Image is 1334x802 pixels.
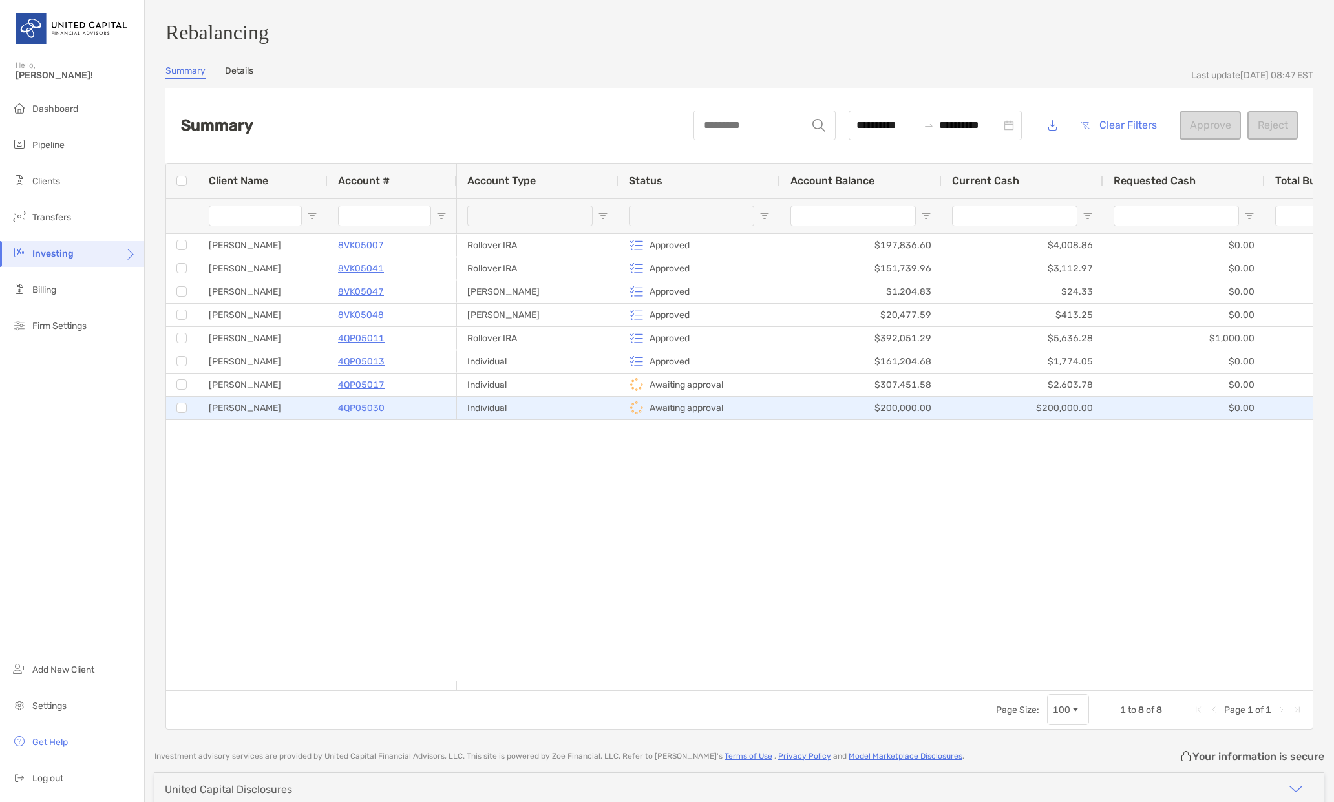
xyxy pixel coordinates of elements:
div: [PERSON_NAME] [198,350,328,373]
div: Previous Page [1209,704,1219,715]
div: $197,836.60 [780,234,942,257]
div: [PERSON_NAME] [198,257,328,280]
img: button icon [1081,121,1090,129]
span: of [1255,704,1264,715]
div: $413.25 [942,304,1103,326]
img: add_new_client icon [12,661,27,677]
span: Total Buys [1275,174,1328,187]
div: Page Size: [996,704,1039,715]
p: 4QP05013 [338,354,385,370]
span: Client Name [209,174,268,187]
span: Firm Settings [32,321,87,332]
div: $24.33 [942,280,1103,303]
img: clients icon [12,173,27,188]
span: 1 [1265,704,1271,715]
div: $20,477.59 [780,304,942,326]
span: Billing [32,284,56,295]
input: Account # Filter Input [338,206,431,226]
div: $161,204.68 [780,350,942,373]
span: Account # [338,174,390,187]
div: $151,739.96 [780,257,942,280]
a: Details [225,65,253,79]
div: 100 [1053,704,1070,715]
span: Clients [32,176,60,187]
div: [PERSON_NAME] [198,374,328,396]
img: icon status [629,330,644,346]
img: icon status [629,354,644,369]
input: Account Balance Filter Input [790,206,916,226]
a: 4QP05030 [338,400,385,416]
button: Open Filter Menu [598,211,608,221]
div: Individual [457,397,619,419]
img: input icon [812,119,825,132]
a: 4QP05017 [338,377,385,393]
div: Last Page [1292,704,1302,715]
div: $392,051.29 [780,327,942,350]
span: to [1128,704,1136,715]
p: Your information is secure [1192,750,1324,763]
span: Current Cash [952,174,1019,187]
span: Log out [32,773,63,784]
span: to [924,120,934,131]
div: [PERSON_NAME] [198,397,328,419]
div: First Page [1193,704,1203,715]
div: Next Page [1276,704,1287,715]
p: Awaiting approval [650,400,723,416]
div: Rollover IRA [457,327,619,350]
div: $1,000.00 [1103,327,1265,350]
span: Get Help [32,737,68,748]
span: Transfers [32,212,71,223]
a: 8VK05007 [338,237,384,253]
span: Dashboard [32,103,78,114]
img: icon status [629,284,644,299]
div: $0.00 [1103,234,1265,257]
div: $0.00 [1103,280,1265,303]
div: [PERSON_NAME] [198,304,328,326]
span: Pipeline [32,140,65,151]
img: dashboard icon [12,100,27,116]
button: Clear Filters [1070,111,1167,140]
span: swap-right [924,120,934,131]
span: 8 [1138,704,1144,715]
div: $307,451.58 [780,374,942,396]
img: icon status [629,377,644,392]
img: icon status [629,400,644,416]
img: settings icon [12,697,27,713]
span: Account Type [467,174,536,187]
a: Summary [165,65,206,79]
span: Investing [32,248,74,259]
div: Page Size [1047,694,1089,725]
div: $0.00 [1103,397,1265,419]
img: logout icon [12,770,27,785]
div: $3,112.97 [942,257,1103,280]
img: billing icon [12,281,27,297]
a: 8VK05047 [338,284,384,300]
a: 8VK05041 [338,260,384,277]
a: Model Marketplace Disclosures [849,752,962,761]
div: $4,008.86 [942,234,1103,257]
div: Rollover IRA [457,234,619,257]
span: 8 [1156,704,1162,715]
img: get-help icon [12,733,27,749]
input: Requested Cash Filter Input [1114,206,1239,226]
a: 8VK05048 [338,307,384,323]
span: [PERSON_NAME]! [16,70,136,81]
div: [PERSON_NAME] [457,304,619,326]
img: icon arrow [1288,781,1304,797]
p: Approved [650,237,690,253]
img: pipeline icon [12,136,27,152]
button: Open Filter Menu [1083,211,1093,221]
div: $0.00 [1103,304,1265,326]
img: icon status [629,260,644,276]
h3: Rebalancing [165,21,1313,45]
a: Privacy Policy [778,752,831,761]
p: Investment advisory services are provided by United Capital Financial Advisors, LLC . This site i... [154,752,964,761]
p: Approved [650,260,690,277]
span: Page [1224,704,1245,715]
input: Current Cash Filter Input [952,206,1077,226]
p: Approved [650,307,690,323]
